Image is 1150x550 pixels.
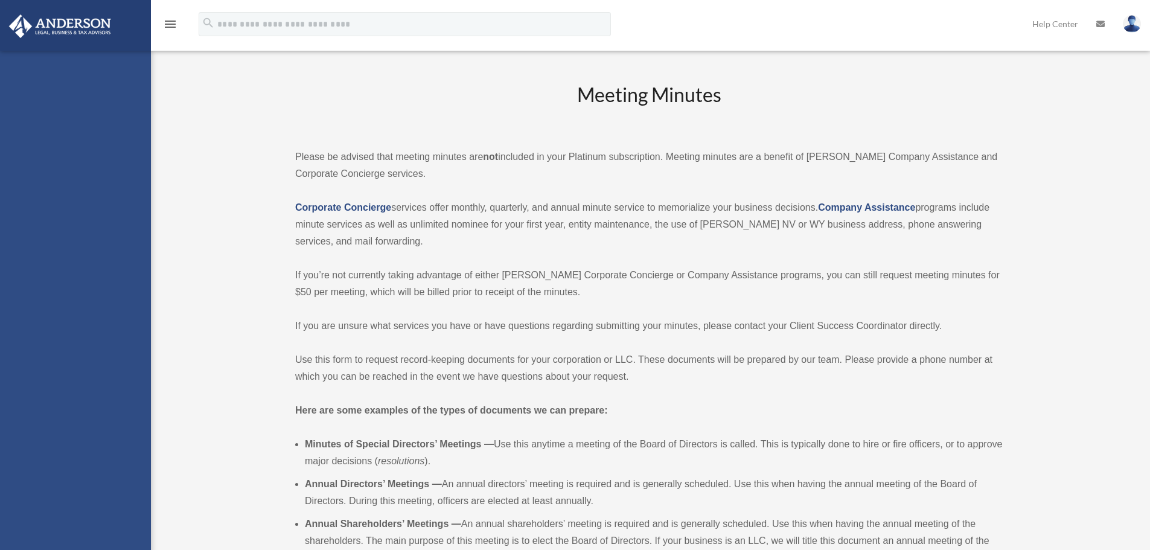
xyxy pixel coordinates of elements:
[295,82,1003,132] h2: Meeting Minutes
[295,202,391,213] a: Corporate Concierge
[305,439,494,449] b: Minutes of Special Directors’ Meetings —
[295,351,1003,385] p: Use this form to request record-keeping documents for your corporation or LLC. These documents wi...
[1123,15,1141,33] img: User Pic
[295,267,1003,301] p: If you’re not currently taking advantage of either [PERSON_NAME] Corporate Concierge or Company A...
[295,318,1003,334] p: If you are unsure what services you have or have questions regarding submitting your minutes, ple...
[202,16,215,30] i: search
[295,199,1003,250] p: services offer monthly, quarterly, and annual minute service to memorialize your business decisio...
[295,405,608,415] strong: Here are some examples of the types of documents we can prepare:
[305,519,461,529] b: Annual Shareholders’ Meetings —
[305,436,1003,470] li: Use this anytime a meeting of the Board of Directors is called. This is typically done to hire or...
[163,17,177,31] i: menu
[305,479,442,489] b: Annual Directors’ Meetings —
[378,456,424,466] em: resolutions
[163,21,177,31] a: menu
[818,202,915,213] a: Company Assistance
[295,149,1003,182] p: Please be advised that meeting minutes are included in your Platinum subscription. Meeting minute...
[305,476,1003,510] li: An annual directors’ meeting is required and is generally scheduled. Use this when having the ann...
[483,152,498,162] strong: not
[5,14,115,38] img: Anderson Advisors Platinum Portal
